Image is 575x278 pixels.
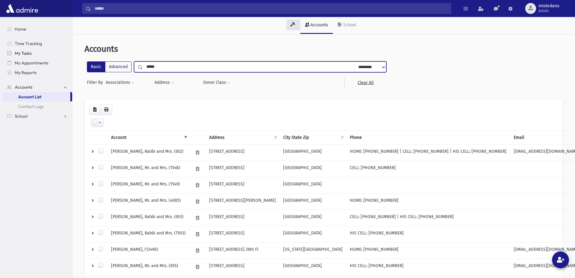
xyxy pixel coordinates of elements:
a: Contact Logs [2,102,72,111]
a: My Appointments [2,58,72,68]
span: Accounts [85,44,118,54]
td: [GEOGRAPHIC_DATA] [280,210,346,226]
span: My Tasks [15,51,32,56]
button: Donor Class [203,77,231,88]
td: [STREET_ADDRESS] [206,145,280,161]
button: Associations [105,77,135,88]
label: Basic [87,61,105,72]
td: [PERSON_NAME], Mr. and Mrs. (1548) [107,161,190,177]
td: [PERSON_NAME], Rabbi and Mrs. (652) [107,145,190,161]
td: HOME: [PHONE_NUMBER] | CELL: [PHONE_NUMBER] | HIS CELL: [PHONE_NUMBER] [346,145,510,161]
span: Time Tracking [15,41,42,46]
a: My Tasks [2,48,72,58]
td: HIS CELL: [PHONE_NUMBER] [346,259,510,275]
td: [GEOGRAPHIC_DATA] [280,259,346,275]
a: Accounts [300,17,333,34]
td: [STREET_ADDRESS] [206,210,280,226]
span: Home [15,26,26,32]
th: Account: activate to sort column descending [107,131,190,145]
span: Accounts [15,84,32,90]
td: [US_STATE][GEOGRAPHIC_DATA] [280,243,346,259]
a: School [2,111,72,121]
td: HIS CELL: [PHONE_NUMBER] [346,226,510,243]
span: My Appointments [15,60,48,66]
span: School [15,113,27,119]
label: Advanced [105,61,132,72]
td: [GEOGRAPHIC_DATA] [280,145,346,161]
a: School [333,17,361,34]
div: Accounts [309,22,328,28]
img: AdmirePro [5,2,40,15]
td: [PERSON_NAME], (12490) [107,243,190,259]
a: My Reports [2,68,72,77]
td: [GEOGRAPHIC_DATA] [280,177,346,194]
td: [STREET_ADDRESS] 26th Fl [206,243,280,259]
td: HOME: [PHONE_NUMBER] [346,194,510,210]
a: Accounts [2,82,72,92]
td: CELL: [PHONE_NUMBER] [346,161,510,177]
td: [STREET_ADDRESS][PERSON_NAME] [206,194,280,210]
th: Phone [346,131,510,145]
td: [STREET_ADDRESS] [206,177,280,194]
span: Filter By [87,79,105,86]
a: Home [2,24,72,34]
span: My Reports [15,70,37,75]
div: School [342,22,356,28]
button: CSV [89,104,101,115]
td: [GEOGRAPHIC_DATA] [280,194,346,210]
td: [GEOGRAPHIC_DATA] [280,161,346,177]
input: Search [91,3,451,14]
td: [PERSON_NAME], Rabbi and Mrs. (7503) [107,226,190,243]
span: mtoledano [538,4,559,8]
a: Time Tracking [2,39,72,48]
th: Address : activate to sort column ascending [206,131,280,145]
a: Account List [2,92,70,102]
span: Contact Logs [18,104,43,109]
td: CELL: [PHONE_NUMBER] | HIS CELL: [PHONE_NUMBER] [346,210,510,226]
td: HOME: [PHONE_NUMBER] [346,243,510,259]
td: [STREET_ADDRESS] [206,226,280,243]
td: [PERSON_NAME], Mr. and Mrs. (1549) [107,177,190,194]
td: [PERSON_NAME], Mr. and Mrs. (4085) [107,194,190,210]
th: City State Zip : activate to sort column ascending [280,131,346,145]
a: Clear All [344,77,386,88]
button: Print [100,104,112,115]
span: Admin [538,8,559,13]
td: [PERSON_NAME], Mr. and Mrs. (655) [107,259,190,275]
button: Address [154,77,174,88]
td: [GEOGRAPHIC_DATA] [280,226,346,243]
td: [STREET_ADDRESS] [206,161,280,177]
span: Account List [18,94,41,100]
td: [STREET_ADDRESS] [206,259,280,275]
div: FilterModes [87,61,132,72]
td: [PERSON_NAME], Rabbi and Mrs. (653) [107,210,190,226]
